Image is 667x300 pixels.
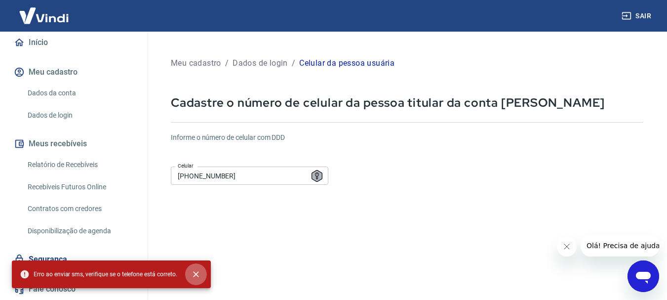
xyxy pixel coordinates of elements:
[12,32,136,53] a: Início
[12,61,136,83] button: Meu cadastro
[24,105,136,126] a: Dados de login
[6,7,83,15] span: Olá! Precisa de ajuda?
[24,155,136,175] a: Relatório de Recebíveis
[171,95,643,110] p: Cadastre o número de celular da pessoa titular da conta [PERSON_NAME]
[581,235,659,257] iframe: Mensagem da empresa
[24,177,136,197] a: Recebíveis Futuros Online
[557,237,577,257] iframe: Fechar mensagem
[24,221,136,241] a: Disponibilização de agenda
[620,7,655,25] button: Sair
[24,199,136,219] a: Contratos com credores
[12,249,136,270] a: Segurança
[233,57,288,69] p: Dados de login
[20,269,177,279] span: Erro ao enviar sms, verifique se o telefone está correto.
[299,57,394,69] p: Celular da pessoa usuária
[225,57,229,69] p: /
[178,162,194,170] label: Celular
[12,0,76,31] img: Vindi
[185,263,207,285] button: close
[171,57,221,69] p: Meu cadastro
[171,132,643,143] h6: Informe o número de celular com DDD
[292,57,295,69] p: /
[628,260,659,292] iframe: Botão para abrir a janela de mensagens
[24,83,136,103] a: Dados da conta
[12,278,136,300] a: Fale conosco
[12,133,136,155] button: Meus recebíveis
